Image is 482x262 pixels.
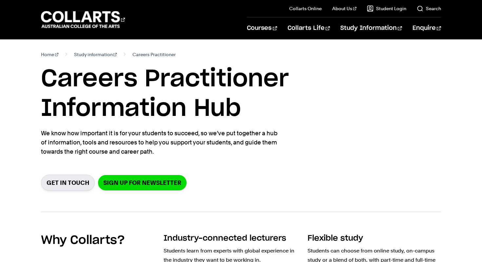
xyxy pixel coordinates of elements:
a: Collarts Online [289,5,322,12]
h3: Industry-connected lecturers [164,233,297,244]
a: Get in Touch [41,175,95,191]
span: Careers Practitioner [132,50,176,59]
h1: Careers Practitioner Information Hub [41,64,441,123]
a: About Us [332,5,356,12]
a: Search [417,5,441,12]
h2: Why Collarts? [41,233,125,248]
h3: Flexible study [308,233,441,244]
p: We know how important it is for your students to succeed, so we’ve put together a hub of informat... [41,129,280,156]
a: Study Information [340,17,402,39]
a: Study information [74,50,117,59]
a: Courses [247,17,277,39]
a: SIGN UP FOR NEWSLETTER [98,175,187,190]
div: Go to homepage [41,10,125,29]
a: Home [41,50,58,59]
a: Collarts Life [288,17,330,39]
a: Enquire [412,17,441,39]
a: Student Login [367,5,406,12]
